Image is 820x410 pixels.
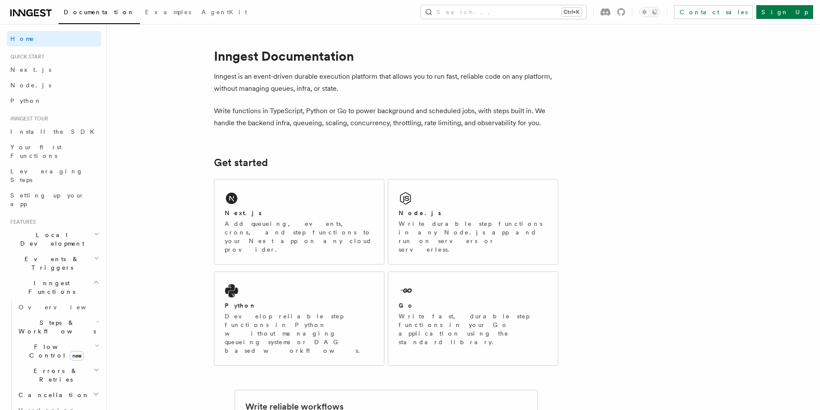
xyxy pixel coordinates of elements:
button: Local Development [7,227,101,251]
span: Features [7,219,36,225]
h1: Inngest Documentation [214,48,558,64]
a: Get started [214,157,268,169]
a: Home [7,31,101,46]
a: Sign Up [756,5,813,19]
p: Write functions in TypeScript, Python or Go to power background and scheduled jobs, with steps bu... [214,105,558,129]
span: AgentKit [201,9,247,15]
a: AgentKit [196,3,252,23]
span: Node.js [10,82,51,89]
span: Local Development [7,231,94,248]
button: Steps & Workflows [15,315,101,339]
a: Examples [140,3,196,23]
kbd: Ctrl+K [562,8,581,16]
p: Write fast, durable step functions in your Go application using the standard library. [399,312,548,346]
span: new [70,351,84,361]
a: Your first Functions [7,139,101,163]
a: PythonDevelop reliable step functions in Python without managing queueing systems or DAG based wo... [214,271,384,366]
span: Next.js [10,66,51,73]
p: Inngest is an event-driven durable execution platform that allows you to run fast, reliable code ... [214,71,558,95]
span: Inngest Functions [7,279,93,296]
a: Contact sales [674,5,753,19]
a: Documentation [59,3,140,24]
span: Your first Functions [10,144,62,159]
button: Errors & Retries [15,363,101,387]
h2: Next.js [225,209,262,217]
a: Python [7,93,101,108]
span: Cancellation [15,391,90,399]
span: Setting up your app [10,192,84,207]
span: Quick start [7,53,44,60]
a: Setting up your app [7,188,101,212]
span: Inngest tour [7,115,48,122]
button: Toggle dark mode [639,7,660,17]
button: Cancellation [15,387,101,403]
button: Inngest Functions [7,275,101,299]
p: Develop reliable step functions in Python without managing queueing systems or DAG based workflows. [225,312,374,355]
button: Flow Controlnew [15,339,101,363]
a: Leveraging Steps [7,163,101,188]
h2: Go [399,301,414,310]
a: Next.jsAdd queueing, events, crons, and step functions to your Next app on any cloud provider. [214,179,384,265]
span: Documentation [64,9,135,15]
h2: Node.js [399,209,441,217]
span: Overview [19,304,107,311]
span: Errors & Retries [15,367,93,384]
span: Home [10,34,34,43]
span: Flow Control [15,342,95,360]
a: Next.js [7,62,101,77]
a: Node.js [7,77,101,93]
p: Write durable step functions in any Node.js app and run on servers or serverless. [399,219,548,254]
button: Events & Triggers [7,251,101,275]
a: Node.jsWrite durable step functions in any Node.js app and run on servers or serverless. [388,179,558,265]
p: Add queueing, events, crons, and step functions to your Next app on any cloud provider. [225,219,374,254]
span: Events & Triggers [7,255,94,272]
span: Python [10,97,42,104]
span: Leveraging Steps [10,168,83,183]
h2: Python [225,301,257,310]
span: Examples [145,9,191,15]
button: Search...Ctrl+K [421,5,586,19]
span: Steps & Workflows [15,318,96,336]
a: GoWrite fast, durable step functions in your Go application using the standard library. [388,271,558,366]
a: Overview [15,299,101,315]
span: Install the SDK [10,128,99,135]
a: Install the SDK [7,124,101,139]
